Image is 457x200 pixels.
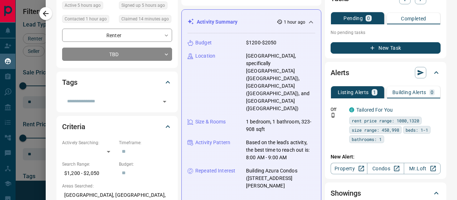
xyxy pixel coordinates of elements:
h2: Alerts [331,67,349,78]
a: Condos [367,163,404,174]
span: Claimed 14 minutes ago [121,15,169,23]
span: Contacted 1 hour ago [65,15,107,23]
div: Renter [62,29,172,42]
p: Building Azura Condos ([STREET_ADDRESS][PERSON_NAME] [246,167,315,190]
div: Tags [62,74,172,91]
button: Open [160,97,170,107]
p: Repeated Interest [195,167,235,175]
p: New Alert: [331,153,441,161]
div: Sun Oct 12 2025 [119,1,172,11]
p: Completed [401,16,426,21]
p: 1 hour ago [284,19,305,25]
svg: Push Notification Only [331,113,336,118]
h2: Tags [62,77,77,88]
span: rent price range: 1080,1320 [352,117,419,124]
div: Criteria [62,118,172,135]
a: Mr.Loft [404,163,441,174]
div: condos.ca [349,107,354,112]
div: Alerts [331,64,441,81]
p: No pending tasks [331,27,441,38]
p: Building Alerts [392,90,426,95]
div: Activity Summary1 hour ago [187,15,315,29]
p: Search Range: [62,161,115,167]
span: bathrooms: 1 [352,136,382,143]
h2: Criteria [62,121,85,132]
p: 1 [373,90,376,95]
p: [GEOGRAPHIC_DATA], specifically [GEOGRAPHIC_DATA] ([GEOGRAPHIC_DATA]), [GEOGRAPHIC_DATA] ([GEOGRA... [246,52,315,112]
p: Actively Searching: [62,140,115,146]
p: Based on the lead's activity, the best time to reach out is: 8:00 AM - 9:00 AM [246,139,315,161]
div: TBD [62,48,172,61]
p: Timeframe: [119,140,172,146]
div: Sun Oct 12 2025 [62,15,115,25]
span: size range: 450,998 [352,126,399,133]
a: Property [331,163,367,174]
p: 0 [367,16,370,21]
p: $1,200 - $2,050 [62,167,115,179]
h2: Showings [331,187,361,199]
p: Budget [195,39,212,47]
a: Tailored For You [356,107,393,113]
p: Pending [343,16,363,21]
span: Signed up 5 hours ago [121,2,165,9]
span: beds: 1-1 [406,126,428,133]
p: 0 [431,90,433,95]
p: 1 bedroom, 1 bathroom, 323-908 sqft [246,118,315,133]
p: Areas Searched: [62,183,172,189]
button: New Task [331,42,441,54]
span: Active 5 hours ago [65,2,101,9]
p: $1200-$2050 [246,39,276,47]
p: Off [331,106,345,113]
p: Listing Alerts [338,90,369,95]
p: Activity Pattern [195,139,230,146]
p: Budget: [119,161,172,167]
p: Location [195,52,215,60]
div: Sun Oct 12 2025 [119,15,172,25]
p: Activity Summary [197,18,237,26]
p: Size & Rooms [195,118,226,126]
div: Sun Oct 12 2025 [62,1,115,11]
